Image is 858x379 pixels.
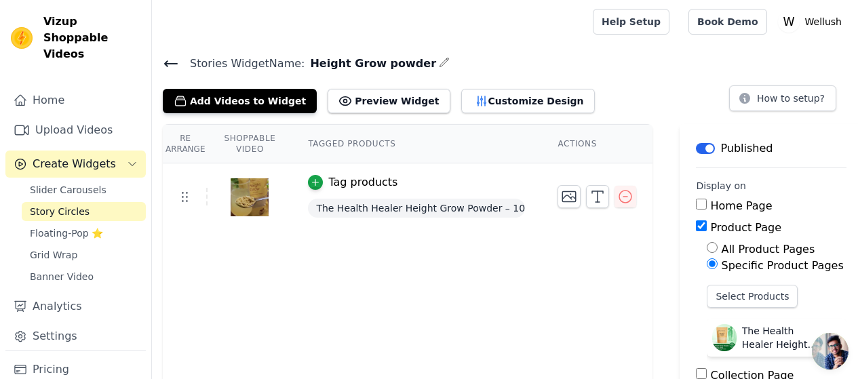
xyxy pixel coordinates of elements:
[696,179,746,193] legend: Display on
[710,199,772,212] label: Home Page
[163,125,208,163] th: Re Arrange
[729,85,836,111] button: How to setup?
[22,245,146,264] a: Grid Wrap
[742,324,818,351] p: The Health Healer Height Grow Powder – 100% Natural Height Growth Formula in [GEOGRAPHIC_DATA]
[231,165,269,230] img: tn-4e73008a06b2487da25c0fc8fbcc178b.png
[328,174,397,191] div: Tag products
[707,285,798,308] button: Select Products
[541,125,652,163] th: Actions
[688,9,766,35] a: Book Demo
[30,183,106,197] span: Slider Carousels
[22,180,146,199] a: Slider Carousels
[783,15,794,28] text: W
[721,243,815,256] label: All Product Pages
[778,9,847,34] button: W Wellush
[712,324,736,351] img: The Health Healer Height Grow Powder – 100% Natural Height Growth Formula in Pakistan
[593,9,669,35] a: Help Setup
[5,323,146,350] a: Settings
[163,89,317,113] button: Add Videos to Widget
[812,333,849,370] a: Open chat
[800,9,847,34] p: Wellush
[43,14,140,62] span: Vizup Shoppable Videos
[720,140,773,157] p: Published
[5,151,146,178] button: Create Widgets
[5,117,146,144] a: Upload Videos
[33,156,116,172] span: Create Widgets
[729,95,836,108] a: How to setup?
[710,221,781,234] label: Product Page
[308,174,397,191] button: Tag products
[30,270,94,283] span: Banner Video
[721,259,843,272] label: Specific Product Pages
[22,224,146,243] a: Floating-Pop ⭐
[179,56,305,72] span: Stories Widget Name:
[30,205,90,218] span: Story Circles
[328,89,450,113] button: Preview Widget
[11,27,33,49] img: Vizup
[558,185,581,208] button: Change Thumbnail
[292,125,541,163] th: Tagged Products
[818,326,841,349] button: Delete widget
[5,87,146,114] a: Home
[30,226,103,240] span: Floating-Pop ⭐
[461,89,595,113] button: Customize Design
[22,267,146,286] a: Banner Video
[30,248,77,262] span: Grid Wrap
[305,56,436,72] span: Height Grow powder
[22,202,146,221] a: Story Circles
[208,125,292,163] th: Shoppable Video
[5,293,146,320] a: Analytics
[439,54,450,73] div: Edit Name
[308,199,525,218] span: The Health Healer Height Grow Powder – 100% Natural Height Growth Formula in [GEOGRAPHIC_DATA]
